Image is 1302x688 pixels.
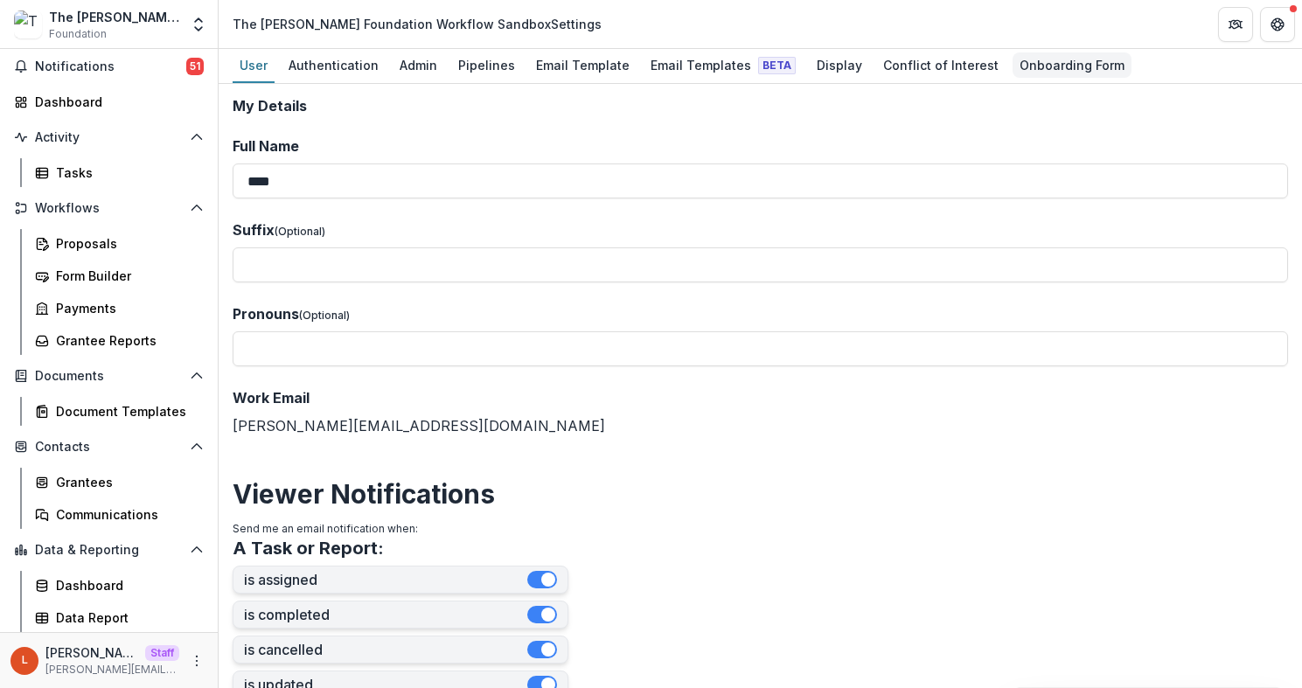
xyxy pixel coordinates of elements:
[56,267,197,285] div: Form Builder
[186,58,204,75] span: 51
[233,137,299,155] span: Full Name
[28,500,211,529] a: Communications
[233,49,275,83] a: User
[56,299,197,317] div: Payments
[233,305,299,323] span: Pronouns
[35,201,183,216] span: Workflows
[28,571,211,600] a: Dashboard
[233,389,310,407] span: Work Email
[282,49,386,83] a: Authentication
[7,87,211,116] a: Dashboard
[28,294,211,323] a: Payments
[49,8,179,26] div: The [PERSON_NAME] Foundation Workflow Sandbox
[1218,7,1253,42] button: Partners
[45,662,179,678] p: [PERSON_NAME][EMAIL_ADDRESS][DOMAIN_NAME]
[56,402,197,420] div: Document Templates
[876,52,1006,78] div: Conflict of Interest
[7,194,211,222] button: Open Workflows
[35,440,183,455] span: Contacts
[7,536,211,564] button: Open Data & Reporting
[145,645,179,661] p: Staff
[810,52,869,78] div: Display
[35,59,186,74] span: Notifications
[233,221,275,239] span: Suffix
[56,331,197,350] div: Grantee Reports
[393,52,444,78] div: Admin
[758,57,796,74] span: Beta
[7,433,211,461] button: Open Contacts
[28,326,211,355] a: Grantee Reports
[49,26,107,42] span: Foundation
[28,229,211,258] a: Proposals
[186,650,207,671] button: More
[275,225,325,238] span: (Optional)
[451,49,522,83] a: Pipelines
[244,572,527,588] label: is assigned
[233,387,1288,436] div: [PERSON_NAME][EMAIL_ADDRESS][DOMAIN_NAME]
[451,52,522,78] div: Pipelines
[22,655,28,666] div: Lucy
[56,473,197,491] div: Grantees
[1260,7,1295,42] button: Get Help
[35,130,183,145] span: Activity
[1013,49,1131,83] a: Onboarding Form
[529,52,637,78] div: Email Template
[56,163,197,182] div: Tasks
[876,49,1006,83] a: Conflict of Interest
[186,7,211,42] button: Open entity switcher
[244,607,527,623] label: is completed
[233,52,275,78] div: User
[233,538,384,559] h3: A Task or Report:
[393,49,444,83] a: Admin
[233,15,602,33] div: The [PERSON_NAME] Foundation Workflow Sandbox Settings
[7,52,211,80] button: Notifications51
[56,234,197,253] div: Proposals
[35,369,183,384] span: Documents
[14,10,42,38] img: The Frist Foundation Workflow Sandbox
[28,158,211,187] a: Tasks
[28,261,211,290] a: Form Builder
[56,608,197,627] div: Data Report
[644,49,803,83] a: Email Templates Beta
[7,362,211,390] button: Open Documents
[28,603,211,632] a: Data Report
[28,397,211,426] a: Document Templates
[244,642,527,658] label: is cancelled
[56,505,197,524] div: Communications
[28,468,211,497] a: Grantees
[56,576,197,594] div: Dashboard
[1013,52,1131,78] div: Onboarding Form
[299,309,350,322] span: (Optional)
[45,643,138,662] p: [PERSON_NAME]
[233,478,1288,510] h2: Viewer Notifications
[282,52,386,78] div: Authentication
[35,93,197,111] div: Dashboard
[644,52,803,78] div: Email Templates
[810,49,869,83] a: Display
[7,123,211,151] button: Open Activity
[226,11,609,37] nav: breadcrumb
[35,543,183,558] span: Data & Reporting
[233,522,418,535] span: Send me an email notification when:
[233,98,1288,115] h2: My Details
[529,49,637,83] a: Email Template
